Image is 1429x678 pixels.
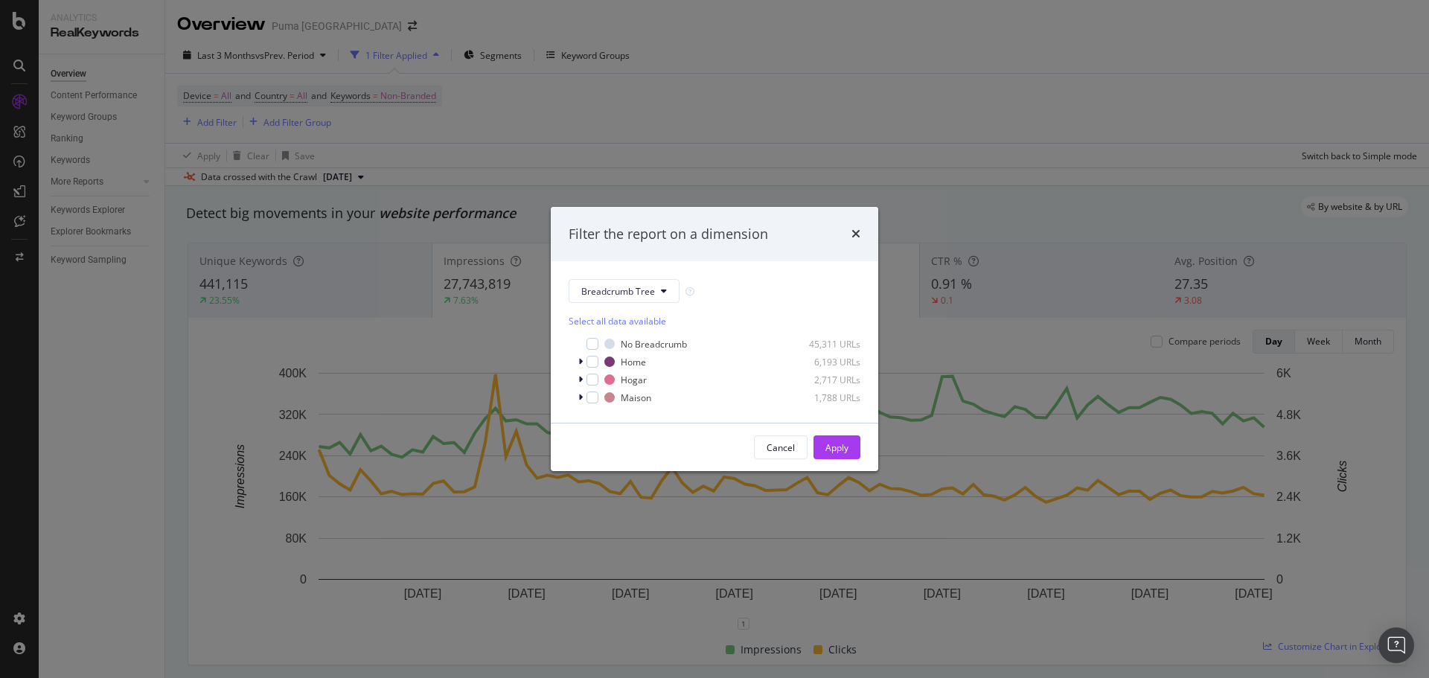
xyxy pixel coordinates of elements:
[569,315,860,327] div: Select all data available
[569,225,768,244] div: Filter the report on a dimension
[621,391,651,404] div: Maison
[787,391,860,404] div: 1,788 URLs
[787,356,860,368] div: 6,193 URLs
[551,207,878,472] div: modal
[851,225,860,244] div: times
[813,435,860,459] button: Apply
[581,285,655,298] span: Breadcrumb Tree
[621,374,647,386] div: Hogar
[825,441,848,454] div: Apply
[621,356,646,368] div: Home
[1378,627,1414,663] div: Open Intercom Messenger
[621,338,687,351] div: No Breadcrumb
[569,279,680,303] button: Breadcrumb Tree
[787,338,860,351] div: 45,311 URLs
[754,435,808,459] button: Cancel
[767,441,795,454] div: Cancel
[787,374,860,386] div: 2,717 URLs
